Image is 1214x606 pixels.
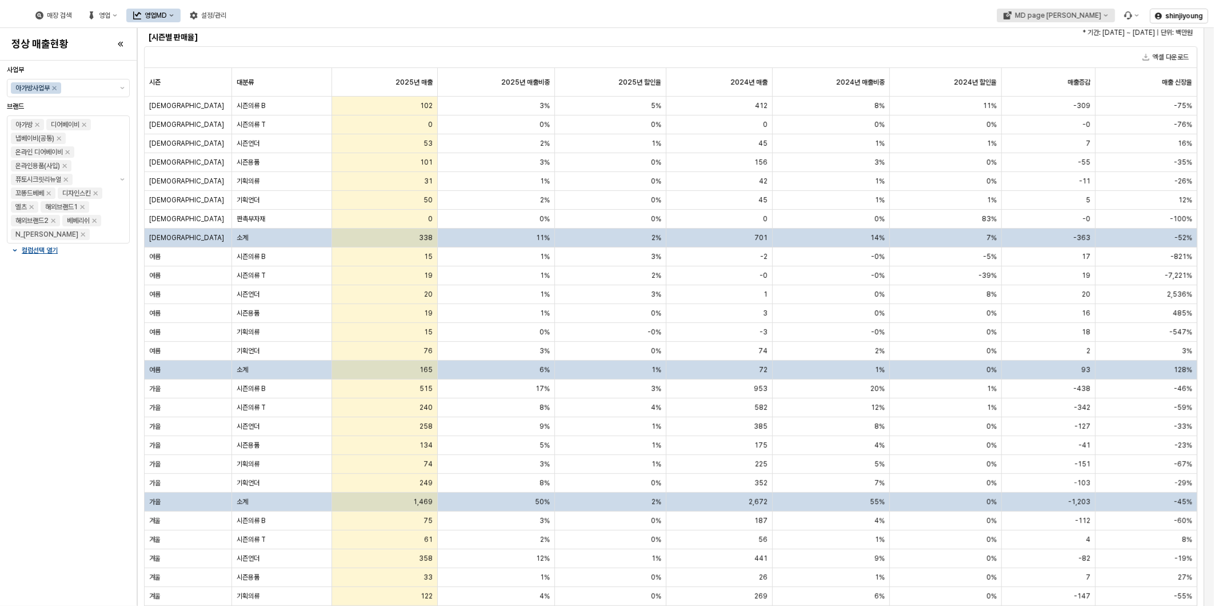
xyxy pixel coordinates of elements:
[871,403,885,412] span: 12%
[45,201,78,213] div: 해외브랜드1
[126,9,181,22] button: 영업MD
[540,271,550,280] span: 1%
[540,346,550,356] span: 3%
[1082,290,1091,299] span: 20
[1182,346,1192,356] span: 3%
[237,403,266,412] span: 시즌의류 T
[99,11,110,19] div: 영업
[754,403,768,412] span: 582
[501,77,550,86] span: 2025년 매출비중
[987,139,997,148] span: 1%
[754,479,768,488] span: 352
[987,346,997,356] span: 0%
[424,177,433,186] span: 31
[1079,441,1091,450] span: -41
[237,101,265,110] span: 시즌의류 B
[47,11,71,19] div: 매장 검색
[763,214,768,224] span: 0
[987,196,997,205] span: 1%
[1178,139,1192,148] span: 16%
[149,460,161,469] span: 가을
[755,101,768,110] span: 412
[92,218,97,223] div: Remove 베베리쉬
[149,479,161,488] span: 가을
[1075,460,1091,469] span: -151
[987,328,997,337] span: 0%
[81,9,124,22] button: 영업
[1073,233,1091,242] span: -363
[29,9,78,22] button: 매장 검색
[420,441,433,450] span: 134
[57,136,61,141] div: Remove 냅베이비(공통)
[149,516,161,525] span: 겨울
[760,252,768,261] span: -2
[755,460,768,469] span: 225
[15,82,50,94] div: 아가방사업부
[35,122,39,127] div: Remove 아가방
[875,346,885,356] span: 2%
[15,215,49,226] div: 해외브랜드2
[874,158,885,167] span: 3%
[81,232,85,237] div: Remove N_이야이야오
[758,346,768,356] span: 74
[1174,158,1192,167] span: -35%
[987,516,997,525] span: 0%
[1015,11,1101,19] div: MD page [PERSON_NAME]
[1075,516,1091,525] span: -112
[874,516,885,525] span: 4%
[115,79,129,97] button: 제안 사항 표시
[63,177,68,182] div: Remove 퓨토시크릿리뉴얼
[1174,422,1192,431] span: -33%
[149,214,224,224] span: [DEMOGRAPHIC_DATA]
[651,196,661,205] span: 0%
[1068,497,1091,507] span: -1,203
[871,271,885,280] span: -0%
[758,139,768,148] span: 45
[1169,328,1192,337] span: -547%
[11,246,125,255] button: 컬럼선택 열기
[237,252,265,261] span: 시즌의류 B
[540,214,550,224] span: 0%
[424,252,433,261] span: 15
[237,158,259,167] span: 시즌용품
[540,516,550,525] span: 3%
[149,497,161,507] span: 가을
[651,158,661,167] span: 0%
[987,441,997,450] span: 0%
[730,77,768,86] span: 2024년 매출
[996,9,1115,22] button: MD page [PERSON_NAME]
[149,233,224,242] span: [DEMOGRAPHIC_DATA]
[652,422,661,431] span: 1%
[652,441,661,450] span: 1%
[419,233,433,242] span: 338
[420,101,433,110] span: 102
[7,102,24,110] span: 브랜드
[65,150,70,154] div: Remove 온라인 디어베이비
[183,9,233,22] button: 설정/관리
[987,479,997,488] span: 0%
[1174,460,1192,469] span: -67%
[149,271,161,280] span: 여름
[149,158,224,167] span: [DEMOGRAPHIC_DATA]
[540,101,550,110] span: 3%
[237,479,259,488] span: 기획언더
[749,497,768,507] span: 2,672
[754,516,768,525] span: 187
[540,403,550,412] span: 8%
[15,174,61,185] div: 퓨토시크릿리뉴얼
[1068,77,1091,86] span: 매출증감
[15,133,54,144] div: 냅베이비(공통)
[874,460,885,469] span: 5%
[1138,50,1193,64] button: 엑셀 다운로드
[1082,328,1091,337] span: 18
[11,38,69,50] h4: 정상 매출현황
[1079,177,1091,186] span: -11
[871,328,885,337] span: -0%
[237,535,266,544] span: 시즌의류 T
[149,309,161,318] span: 여름
[149,384,161,393] span: 가을
[871,252,885,261] span: -0%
